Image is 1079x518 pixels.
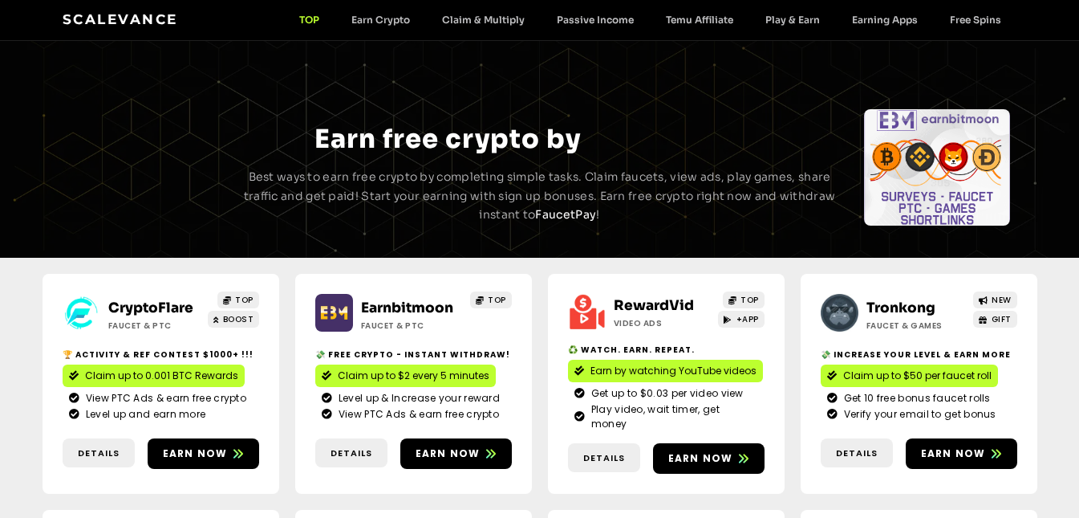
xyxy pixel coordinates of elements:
[217,292,259,308] a: TOP
[866,320,967,332] h2: Faucet & Games
[241,168,838,225] p: Best ways to earn free crypto by completing simple tasks. Claim faucets, view ads, play games, sh...
[314,123,581,155] span: Earn free crypto by
[614,317,714,329] h2: Video ads
[63,11,178,27] a: Scalevance
[668,451,733,466] span: Earn now
[235,294,254,306] span: TOP
[587,386,744,401] span: Get up to $0.03 per video view
[749,14,836,26] a: Play & Earn
[864,109,1010,226] div: Slides
[836,14,934,26] a: Earning Apps
[338,369,489,383] span: Claim up to $2 every 5 minutes
[63,349,259,361] h2: 🏆 Activity & ref contest $1000+ !!!
[108,300,193,316] a: CryptoFlare
[63,438,135,468] a: Details
[906,438,1017,469] a: Earn now
[400,438,512,469] a: Earn now
[361,320,461,332] h2: Faucet & PTC
[590,364,757,378] span: Earn by watching YouTube videos
[315,365,496,387] a: Claim up to $2 every 5 minutes
[208,311,259,328] a: BOOST
[78,447,120,460] span: Details
[416,447,481,461] span: Earn now
[148,438,259,469] a: Earn now
[63,365,245,387] a: Claim up to 0.001 BTC Rewards
[283,14,1017,26] nav: Menu
[587,402,758,431] span: Play video, wait timer, get money
[335,391,500,406] span: Level up & Increase your reward
[426,14,541,26] a: Claim & Multiply
[361,300,453,316] a: Earnbitmoon
[85,369,238,383] span: Claim up to 0.001 BTC Rewards
[650,14,749,26] a: Temu Affiliate
[535,207,596,222] a: FaucetPay
[223,313,254,325] span: BOOST
[315,438,387,468] a: Details
[821,349,1017,361] h2: 💸 Increase your level & earn more
[836,447,878,460] span: Details
[568,344,765,356] h2: ♻️ Watch. Earn. Repeat.
[283,14,335,26] a: TOP
[934,14,1017,26] a: Free Spins
[843,369,992,383] span: Claim up to $50 per faucet roll
[568,360,763,382] a: Earn by watching YouTube videos
[68,109,214,226] div: Slides
[740,294,759,306] span: TOP
[821,365,998,387] a: Claim up to $50 per faucet roll
[541,14,650,26] a: Passive Income
[108,320,209,332] h2: Faucet & PTC
[736,313,759,325] span: +APP
[331,447,372,460] span: Details
[723,292,765,308] a: TOP
[614,297,694,314] a: RewardVid
[821,438,893,468] a: Details
[335,407,499,422] span: View PTC Ads & earn free crypto
[488,294,506,306] span: TOP
[82,391,246,406] span: View PTC Ads & earn free crypto
[315,349,512,361] h2: 💸 Free crypto - Instant withdraw!
[653,443,765,474] a: Earn now
[470,292,512,308] a: TOP
[921,447,986,461] span: Earn now
[163,447,228,461] span: Earn now
[840,407,996,422] span: Verify your email to get bonus
[973,292,1017,308] a: NEW
[992,294,1012,306] span: NEW
[866,300,935,316] a: Tronkong
[992,313,1012,325] span: GIFT
[973,311,1017,328] a: GIFT
[583,451,625,465] span: Details
[840,391,991,406] span: Get 10 free bonus faucet rolls
[82,407,206,422] span: Level up and earn more
[568,443,640,473] a: Details
[335,14,426,26] a: Earn Crypto
[718,311,765,328] a: +APP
